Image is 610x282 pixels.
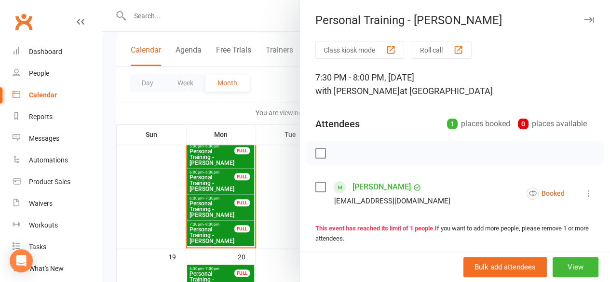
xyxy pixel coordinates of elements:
a: Clubworx [12,10,36,34]
div: Automations [29,156,68,164]
button: View [553,257,598,277]
div: [EMAIL_ADDRESS][DOMAIN_NAME] [334,195,450,207]
a: Waivers [13,193,102,215]
div: Reports [29,113,53,121]
div: Workouts [29,221,58,229]
div: 1 [447,119,458,129]
a: Workouts [13,215,102,236]
div: Personal Training - [PERSON_NAME] [300,13,610,27]
a: Reports [13,106,102,128]
a: Dashboard [13,41,102,63]
button: Class kiosk mode [315,41,404,59]
a: Calendar [13,84,102,106]
div: Tasks [29,243,46,251]
div: If you want to add more people, please remove 1 or more attendees. [315,224,595,244]
button: Roll call [412,41,472,59]
a: Product Sales [13,171,102,193]
a: People [13,63,102,84]
div: What's New [29,265,64,272]
a: What's New [13,258,102,280]
div: places available [518,117,587,131]
div: Messages [29,134,59,142]
a: Automations [13,149,102,171]
a: [PERSON_NAME] [352,179,411,195]
div: Product Sales [29,178,70,186]
div: Booked [527,188,565,200]
div: Attendees [315,117,360,131]
strong: This event has reached its limit of 1 people. [315,225,435,232]
div: People [29,69,49,77]
div: places booked [447,117,510,131]
div: Open Intercom Messenger [10,249,33,272]
div: 0 [518,119,529,129]
span: with [PERSON_NAME] [315,86,400,96]
a: Messages [13,128,102,149]
div: Waivers [29,200,53,207]
div: Dashboard [29,48,62,55]
span: at [GEOGRAPHIC_DATA] [400,86,493,96]
button: Bulk add attendees [463,257,547,277]
div: Calendar [29,91,57,99]
div: 7:30 PM - 8:00 PM, [DATE] [315,71,595,98]
a: Tasks [13,236,102,258]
